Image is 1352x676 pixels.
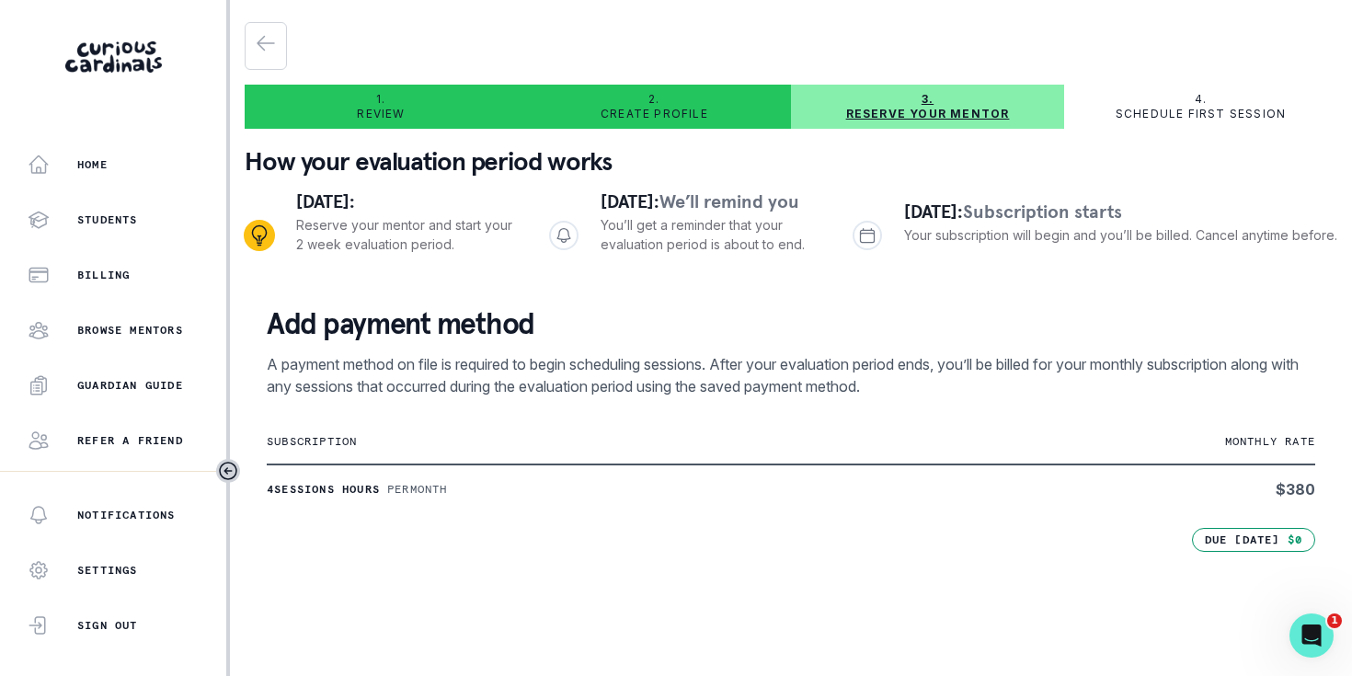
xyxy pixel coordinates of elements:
[77,563,138,578] p: Settings
[216,459,240,483] button: Toggle sidebar
[966,434,1315,449] p: monthly rate
[922,92,934,107] p: 3.
[601,189,659,213] span: [DATE]:
[357,107,405,121] p: Review
[245,188,1337,283] div: Progress
[77,618,138,633] p: Sign Out
[267,353,1315,397] p: A payment method on file is required to begin scheduling sessions. After your evaluation period e...
[296,215,520,254] p: Reserve your mentor and start your 2 week evaluation period.
[77,212,138,227] p: Students
[1327,613,1342,628] span: 1
[77,508,176,522] p: Notifications
[77,268,130,282] p: Billing
[77,157,108,172] p: Home
[267,305,1315,342] p: Add payment method
[77,433,183,448] p: Refer a friend
[1289,613,1334,658] iframe: Intercom live chat
[77,323,183,338] p: Browse Mentors
[1116,107,1286,121] p: Schedule first session
[659,189,799,213] span: We’ll remind you
[904,225,1337,245] p: Your subscription will begin and you’ll be billed. Cancel anytime before.
[963,200,1122,223] span: Subscription starts
[846,107,1010,121] p: Reserve your mentor
[601,107,708,121] p: Create profile
[267,482,380,497] p: 4 sessions hours
[648,92,659,107] p: 2.
[296,189,355,213] span: [DATE]:
[1205,533,1280,547] p: Due [DATE]
[904,200,963,223] span: [DATE]:
[245,143,1337,180] p: How your evaluation period works
[77,378,183,393] p: Guardian Guide
[267,434,966,449] p: subscription
[1195,92,1207,107] p: 4.
[376,92,385,107] p: 1.
[65,41,162,73] img: Curious Cardinals Logo
[601,215,824,254] p: You’ll get a reminder that your evaluation period is about to end.
[1288,533,1302,547] p: $0
[387,482,448,497] p: Per month
[966,464,1315,513] td: $ 380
